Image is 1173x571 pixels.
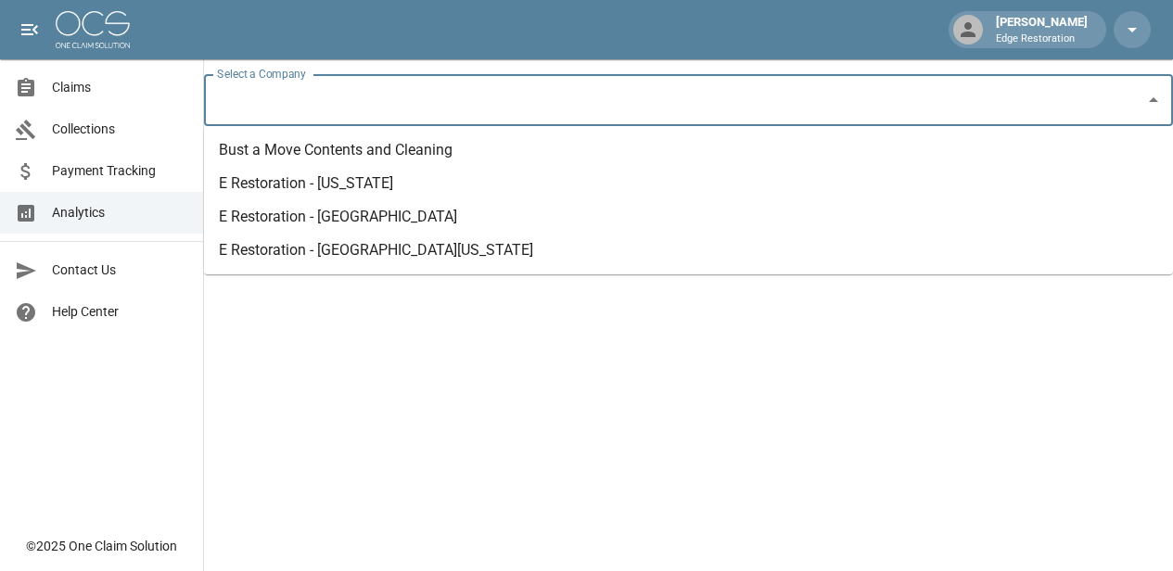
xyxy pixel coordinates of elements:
[11,11,48,48] button: open drawer
[988,13,1095,46] div: [PERSON_NAME]
[1141,87,1167,113] button: Close
[204,133,1173,167] li: Bust a Move Contents and Cleaning
[996,32,1088,47] p: Edge Restoration
[56,11,130,48] img: ocs-logo-white-transparent.png
[52,78,188,97] span: Claims
[52,161,188,181] span: Payment Tracking
[52,260,188,280] span: Contact Us
[52,120,188,139] span: Collections
[204,234,1173,267] li: E Restoration - [GEOGRAPHIC_DATA][US_STATE]
[26,537,177,555] div: © 2025 One Claim Solution
[52,302,188,322] span: Help Center
[204,167,1173,200] li: E Restoration - [US_STATE]
[204,200,1173,234] li: E Restoration - [GEOGRAPHIC_DATA]
[217,66,306,82] label: Select a Company
[52,203,188,222] span: Analytics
